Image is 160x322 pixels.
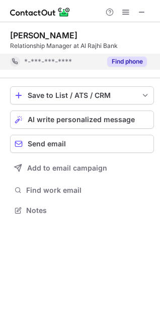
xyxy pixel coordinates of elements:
[10,159,154,177] button: Add to email campaign
[10,183,154,197] button: Find work email
[10,30,77,40] div: [PERSON_NAME]
[26,186,150,195] span: Find work email
[10,203,154,218] button: Notes
[10,135,154,153] button: Send email
[10,6,70,18] img: ContactOut v5.3.10
[10,111,154,129] button: AI write personalized message
[28,140,66,148] span: Send email
[27,164,107,172] span: Add to email campaign
[107,57,147,67] button: Reveal Button
[28,91,136,99] div: Save to List / ATS / CRM
[28,116,135,124] span: AI write personalized message
[10,86,154,104] button: save-profile-one-click
[26,206,150,215] span: Notes
[10,41,154,50] div: Relationship Manager at Al Rajhi Bank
